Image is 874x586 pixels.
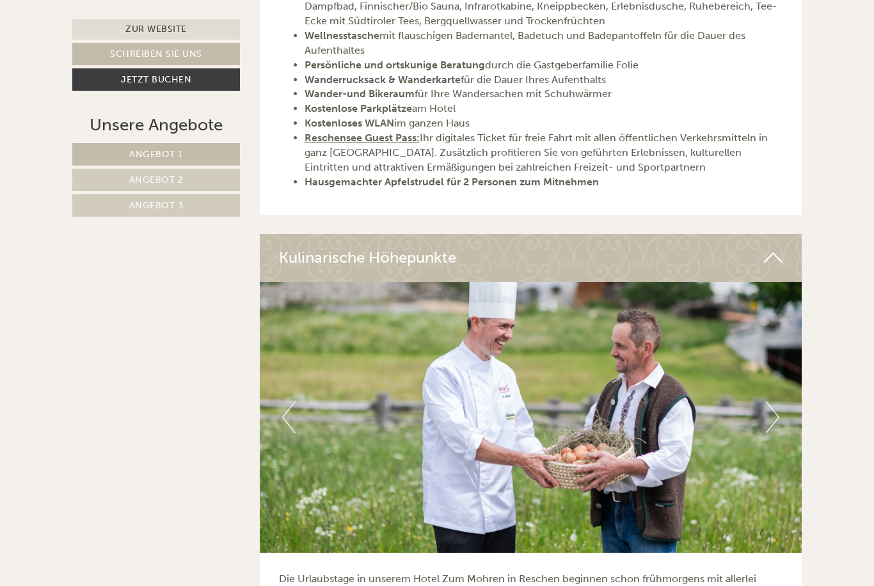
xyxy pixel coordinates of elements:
[19,62,214,71] small: 13:38
[305,59,485,71] strong: Persönliche und ortskunige Beratung
[129,149,183,160] span: Angebot 1
[19,37,214,47] div: Hotel [GEOGRAPHIC_DATA]
[10,35,221,73] div: Guten Tag, wie können wir Ihnen helfen?
[72,43,240,65] a: Schreiben Sie uns
[229,10,276,31] div: [DATE]
[305,117,362,129] strong: Kostenloses
[365,117,394,129] strong: WLAN
[72,113,240,137] div: Unsere Angebote
[305,131,783,175] li: Ihr digitales Ticket für freie Fahrt mit allen öffentlichen Verkehrsmitteln in ganz [GEOGRAPHIC_D...
[305,102,783,116] li: am Hotel
[72,68,240,91] a: Jetzt buchen
[305,102,358,114] strong: Kostenlose
[305,132,420,144] strong: Reschensee Guest Pass:
[305,88,415,100] strong: Wander-und Bikeraum
[260,234,802,281] div: Kulinarische Höhepunkte
[766,401,779,433] button: Next
[282,401,296,433] button: Previous
[427,337,504,359] button: Senden
[129,200,184,211] span: Angebot 3
[305,116,783,131] li: im ganzen Haus
[305,176,599,188] strong: Hausgemachter Apfelstrudel für 2 Personen zum Mitnehmen
[305,29,783,58] li: mit flauschigen Bademantel, Badetuch und Badepantoffeln für die Dauer des Aufenthaltes
[305,73,783,88] li: für die Dauer Ihres Aufenthalts
[129,174,184,185] span: Angebot 2
[305,73,461,86] strong: Wanderrucksack & Wanderkarte
[305,58,783,73] li: durch die Gastgeberfamilie Folie
[305,87,783,102] li: für Ihre Wandersachen mit Schuhwärmer
[72,19,240,40] a: Zur Website
[360,102,412,114] strong: Parkplätze
[305,29,379,42] strong: Wellnesstasche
